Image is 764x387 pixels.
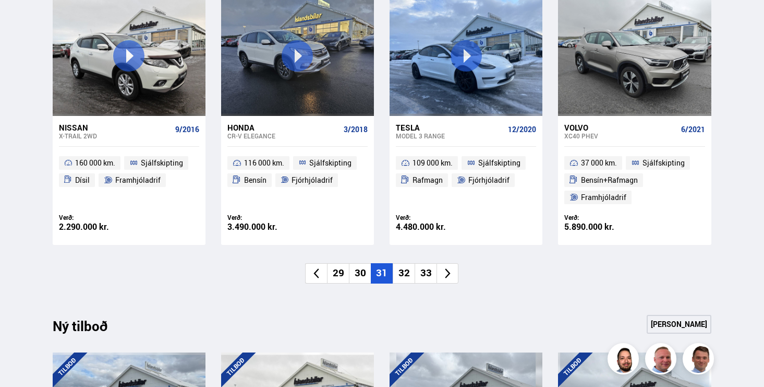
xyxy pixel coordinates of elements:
[175,125,199,134] span: 9/2016
[59,123,171,132] div: Nissan
[396,214,466,221] div: Verð:
[75,174,90,186] span: Dísil
[609,345,640,376] img: nhp88E3Fdnt1Opn2.png
[327,263,349,284] li: 29
[221,116,374,245] a: Honda CR-V ELEGANCE 3/2018 116 000 km. Sjálfskipting Bensín Fjórhjóladrif Verð: 3.490.000 kr.
[684,345,716,376] img: FbJEzSuNWCJXmdc-.webp
[564,222,635,231] div: 5.890.000 kr.
[53,318,126,340] div: Ný tilboð
[292,174,333,186] span: Fjórhjóladrif
[681,125,705,134] span: 6/2021
[59,214,129,221] div: Verð:
[581,174,638,186] span: Bensín+Rafmagn
[413,174,443,186] span: Rafmagn
[115,174,161,186] span: Framhjóladrif
[227,132,339,139] div: CR-V ELEGANCE
[344,125,368,134] span: 3/2018
[390,116,542,245] a: Tesla Model 3 RANGE 12/2020 109 000 km. Sjálfskipting Rafmagn Fjórhjóladrif Verð: 4.480.000 kr.
[647,345,678,376] img: siFngHWaQ9KaOqBr.png
[309,157,351,169] span: Sjálfskipting
[642,157,685,169] span: Sjálfskipting
[468,174,510,186] span: Fjórhjóladrif
[415,263,436,284] li: 33
[564,123,676,132] div: Volvo
[393,263,415,284] li: 32
[478,157,520,169] span: Sjálfskipting
[8,4,40,36] button: Opna LiveChat spjallviðmót
[227,222,298,231] div: 3.490.000 kr.
[396,132,504,139] div: Model 3 RANGE
[59,132,171,139] div: X-Trail 2WD
[413,157,453,169] span: 109 000 km.
[244,157,284,169] span: 116 000 km.
[508,125,536,134] span: 12/2020
[396,123,504,132] div: Tesla
[581,191,626,204] span: Framhjóladrif
[564,214,635,221] div: Verð:
[244,174,266,186] span: Bensín
[59,222,129,231] div: 2.290.000 kr.
[371,263,393,284] li: 31
[349,263,371,284] li: 30
[396,222,466,231] div: 4.480.000 kr.
[647,315,711,334] a: [PERSON_NAME]
[75,157,115,169] span: 160 000 km.
[141,157,183,169] span: Sjálfskipting
[564,132,676,139] div: XC40 PHEV
[558,116,711,245] a: Volvo XC40 PHEV 6/2021 37 000 km. Sjálfskipting Bensín+Rafmagn Framhjóladrif Verð: 5.890.000 kr.
[227,123,339,132] div: Honda
[581,157,617,169] span: 37 000 km.
[227,214,298,221] div: Verð:
[53,116,205,245] a: Nissan X-Trail 2WD 9/2016 160 000 km. Sjálfskipting Dísil Framhjóladrif Verð: 2.290.000 kr.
